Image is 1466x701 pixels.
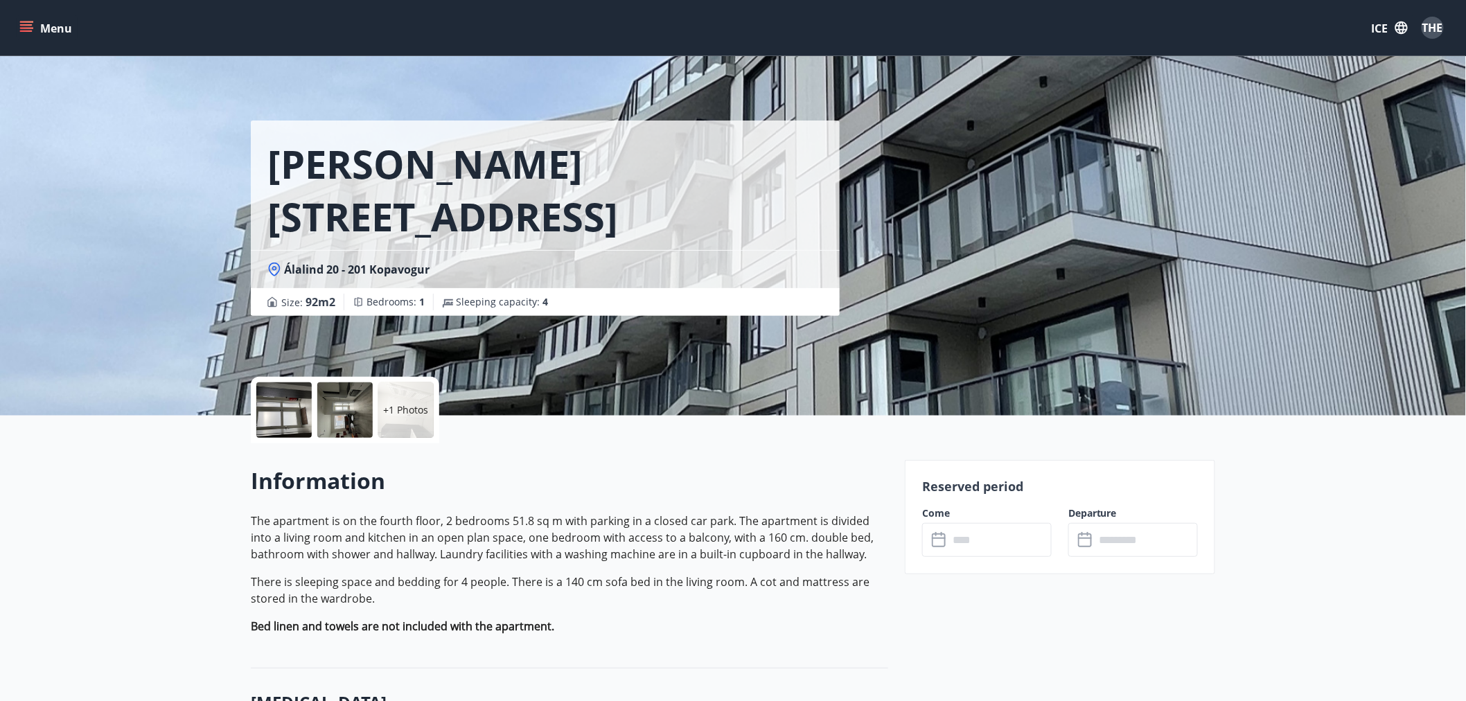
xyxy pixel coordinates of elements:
[542,295,548,308] font: 4
[384,403,429,416] font: +1 Photos
[300,296,303,309] font: :
[40,21,72,36] font: Menu
[414,295,416,308] font: :
[922,506,950,520] font: Come
[281,296,300,309] font: Size
[922,478,1023,495] font: Reserved period
[306,294,318,310] font: 92
[251,619,554,634] font: Bed linen and towels are not included with the apartment.
[456,295,537,308] font: Sleeping capacity
[366,295,414,308] font: Bedrooms
[537,295,540,308] font: :
[1068,506,1117,520] font: Departure
[1416,11,1449,44] button: THE
[1372,21,1388,36] font: ICE
[267,137,618,242] font: [PERSON_NAME][STREET_ADDRESS]
[251,465,385,495] font: Information
[318,294,335,310] font: m2
[251,574,869,606] font: There is sleeping space and bedding for 4 people. There is a 140 cm sofa bed in the living room. ...
[1422,20,1443,35] font: THE
[284,262,430,277] font: Álalind 20 - 201 Kopavogur
[1366,15,1413,41] button: ICE
[251,513,874,562] font: The apartment is on the fourth floor, 2 bedrooms 51.8 sq m with parking in a closed car park. The...
[419,295,425,308] font: 1
[17,15,78,40] button: menu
